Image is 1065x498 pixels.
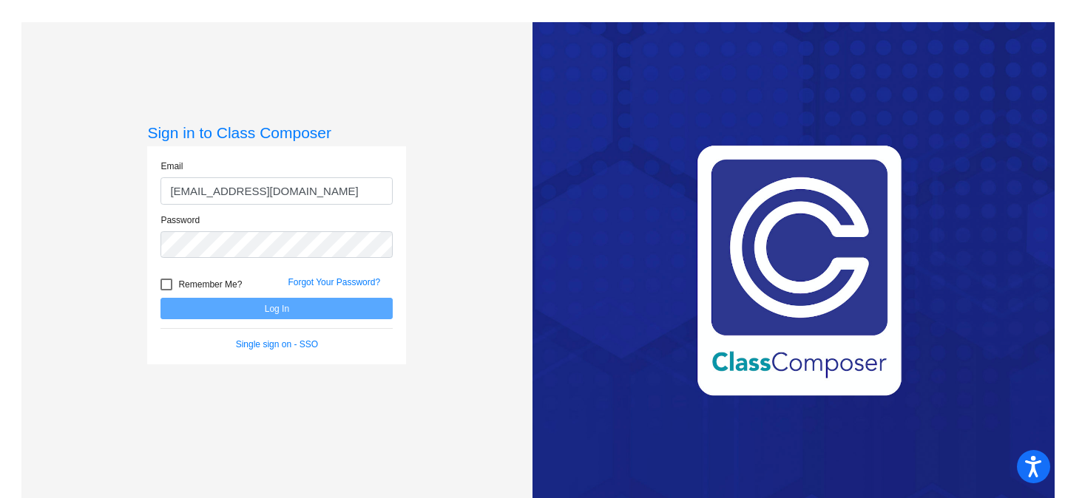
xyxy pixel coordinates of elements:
[160,298,393,319] button: Log In
[178,276,242,293] span: Remember Me?
[147,123,406,142] h3: Sign in to Class Composer
[288,277,380,287] a: Forgot Your Password?
[160,160,183,173] label: Email
[236,339,318,349] a: Single sign on - SSO
[160,214,200,227] label: Password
